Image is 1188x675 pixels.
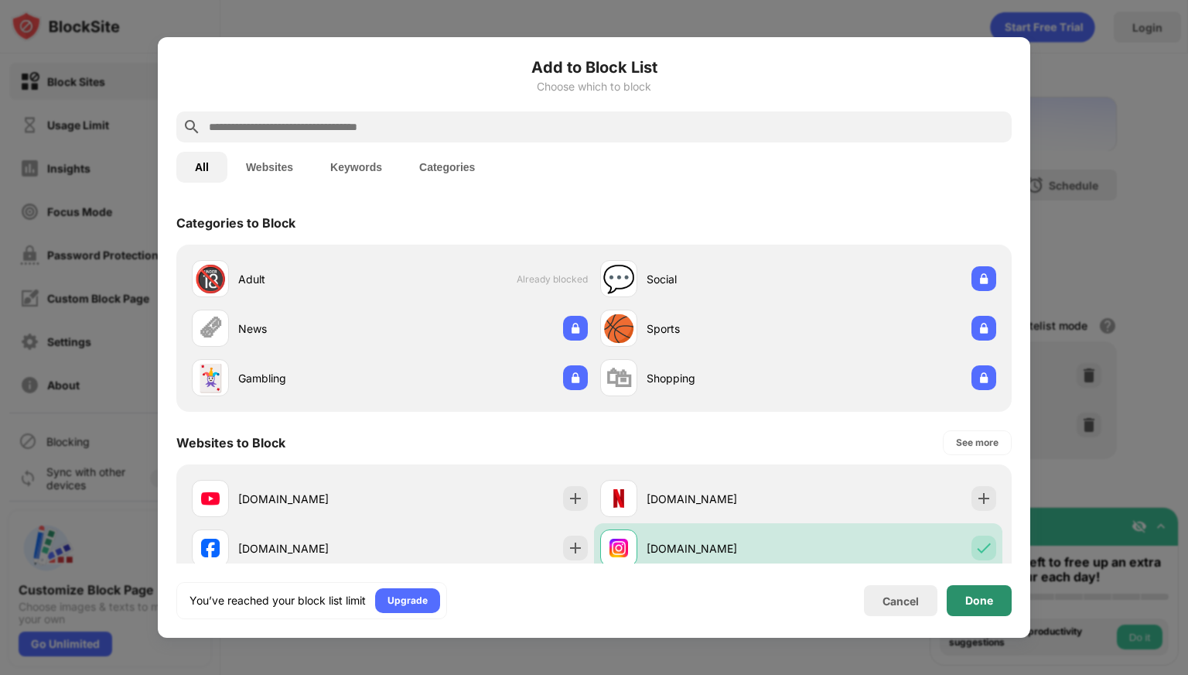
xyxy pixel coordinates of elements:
div: [DOMAIN_NAME] [647,540,798,557]
img: favicons [201,539,220,557]
div: Social [647,271,798,287]
div: Websites to Block [176,435,285,451]
div: Shopping [647,370,798,386]
img: favicons [609,489,628,508]
div: News [238,320,390,337]
img: favicons [609,539,628,557]
button: Keywords [312,152,401,183]
div: You’ve reached your block list limit [189,593,366,608]
img: search.svg [183,118,201,136]
div: [DOMAIN_NAME] [647,491,798,507]
div: 🏀 [603,313,635,344]
div: Upgrade [387,593,428,608]
div: 🛍 [606,362,632,394]
div: See more [956,435,999,451]
div: Adult [238,271,390,287]
div: 💬 [603,263,635,295]
div: Choose which to block [176,81,1012,93]
div: Categories to Block [176,215,295,231]
span: Already blocked [517,273,588,285]
div: Done [965,594,993,607]
button: Websites [227,152,312,183]
div: 🔞 [194,263,227,295]
button: All [176,152,227,183]
div: 🗞 [197,313,224,344]
div: 🃏 [194,362,227,394]
div: Gambling [238,370,390,386]
img: favicons [201,489,220,508]
div: Sports [647,320,798,337]
div: [DOMAIN_NAME] [238,491,390,507]
div: Cancel [882,594,919,608]
div: [DOMAIN_NAME] [238,540,390,557]
h6: Add to Block List [176,56,1012,79]
button: Categories [401,152,493,183]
